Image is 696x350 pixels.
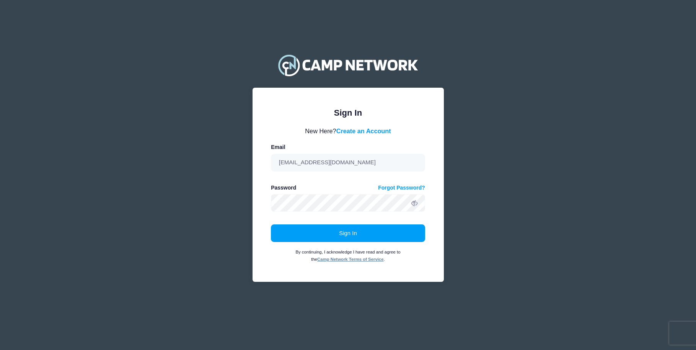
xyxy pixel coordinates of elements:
img: Camp Network [275,50,421,80]
label: Password [271,184,296,192]
div: Sign In [271,106,425,119]
a: Forgot Password? [378,184,425,192]
button: Sign In [271,224,425,242]
a: Camp Network Terms of Service [317,257,383,262]
div: New Here? [271,126,425,136]
small: By continuing, I acknowledge I have read and agree to the . [295,250,400,262]
a: Create an Account [336,128,391,134]
label: Email [271,143,285,151]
